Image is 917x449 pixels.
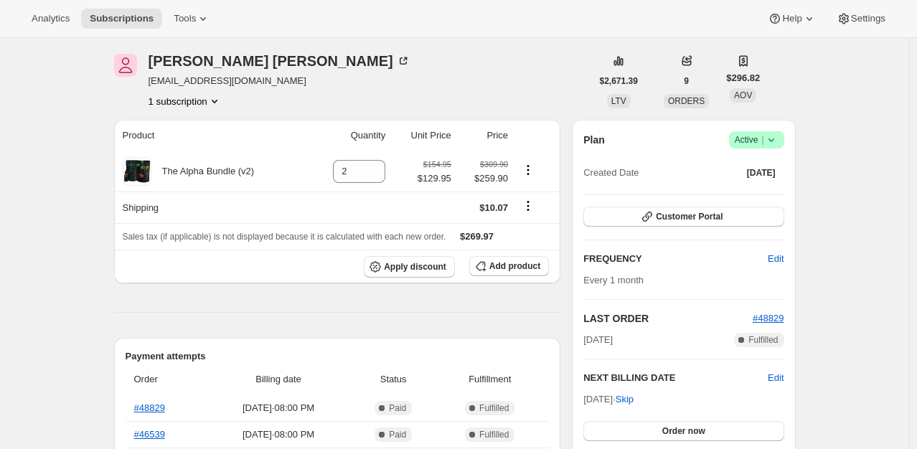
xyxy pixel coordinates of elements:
span: Paid [389,429,406,440]
button: Edit [759,247,792,270]
span: Add product [489,260,540,272]
span: $2,671.39 [600,75,638,87]
img: product img [123,157,151,186]
div: [PERSON_NAME] [PERSON_NAME] [149,54,410,68]
button: #48829 [753,311,784,326]
span: Settings [851,13,885,24]
span: Fulfilled [479,429,509,440]
th: Shipping [114,192,309,223]
span: 9 [684,75,689,87]
span: Sales tax (if applicable) is not displayed because it is calculated with each new order. [123,232,446,242]
h2: FREQUENCY [583,252,768,266]
span: [DATE] · [583,394,634,405]
span: Help [782,13,801,24]
span: Created Date [583,166,639,180]
button: Analytics [23,9,78,29]
span: [DATE] [583,333,613,347]
span: $269.97 [460,231,494,242]
span: Subscriptions [90,13,154,24]
button: 9 [675,71,697,91]
span: Order now [662,425,705,437]
span: Apply discount [384,261,446,273]
span: Theresa Markley [114,54,137,77]
span: Fulfilled [748,334,778,346]
button: Order now [583,421,784,441]
span: Billing date [210,372,347,387]
button: Settings [828,9,894,29]
span: Every 1 month [583,275,644,285]
div: The Alpha Bundle (v2) [151,164,255,179]
button: $2,671.39 [591,71,646,91]
span: Analytics [32,13,70,24]
button: [DATE] [738,163,784,183]
h2: Plan [583,133,605,147]
button: Tools [165,9,219,29]
span: [DATE] · 08:00 PM [210,401,347,415]
h2: Payment attempts [126,349,550,364]
button: Subscriptions [81,9,162,29]
th: Price [456,120,512,151]
button: Shipping actions [517,198,540,214]
span: Status [356,372,431,387]
small: $154.95 [423,160,451,169]
span: Customer Portal [656,211,723,222]
th: Order [126,364,206,395]
span: [EMAIL_ADDRESS][DOMAIN_NAME] [149,74,410,88]
th: Product [114,120,309,151]
span: Edit [768,252,784,266]
span: LTV [611,96,626,106]
button: Product actions [517,162,540,178]
button: Add product [469,256,549,276]
a: #48829 [134,402,165,413]
span: Paid [389,402,406,414]
button: Apply discount [364,256,455,278]
span: Active [735,133,779,147]
span: Tools [174,13,196,24]
span: AOV [734,90,752,100]
button: Customer Portal [583,207,784,227]
span: $129.95 [418,171,451,186]
th: Quantity [308,120,390,151]
a: #48829 [753,313,784,323]
span: [DATE] · 08:00 PM [210,427,347,442]
th: Unit Price [390,120,456,151]
small: $309.90 [480,160,508,169]
span: ORDERS [668,96,705,106]
span: $296.82 [726,71,760,85]
button: Help [759,9,824,29]
button: Product actions [149,94,222,108]
span: Fulfillment [439,372,540,387]
button: Edit [768,371,784,385]
a: #46539 [134,429,165,440]
h2: NEXT BILLING DATE [583,371,768,385]
span: [DATE] [747,167,776,179]
button: Skip [607,388,642,411]
span: Fulfilled [479,402,509,414]
h2: LAST ORDER [583,311,753,326]
span: Skip [616,392,634,407]
span: $259.90 [460,171,508,186]
span: $10.07 [479,202,508,213]
span: | [761,134,763,146]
